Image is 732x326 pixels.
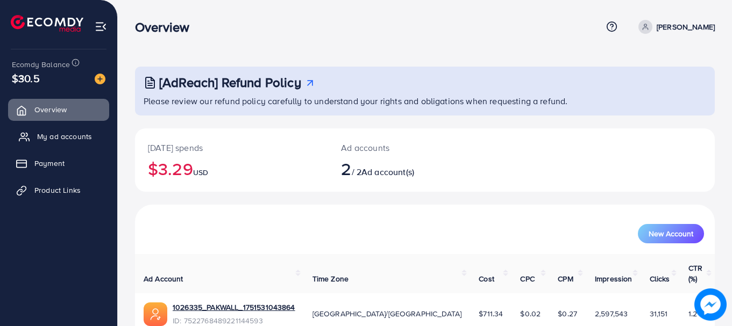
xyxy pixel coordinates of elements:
[634,20,715,34] a: [PERSON_NAME]
[173,302,295,313] a: 1026335_PAKWALL_1751531043864
[638,224,704,243] button: New Account
[34,104,67,115] span: Overview
[520,273,534,284] span: CPC
[657,20,715,33] p: [PERSON_NAME]
[144,95,708,107] p: Please review our refund policy carefully to understand your rights and obligations when requesti...
[11,15,83,32] img: logo
[341,158,460,179] h2: / 2
[341,156,351,181] span: 2
[479,308,503,319] span: $711.34
[558,308,577,319] span: $0.27
[649,230,693,237] span: New Account
[694,288,727,321] img: image
[479,273,494,284] span: Cost
[135,19,198,35] h3: Overview
[312,273,349,284] span: Time Zone
[688,263,702,284] span: CTR (%)
[144,302,167,326] img: ic-ads-acc.e4c84228.svg
[8,99,109,120] a: Overview
[159,75,301,90] h3: [AdReach] Refund Policy
[650,308,668,319] span: 31,151
[12,70,40,86] span: $30.5
[144,273,183,284] span: Ad Account
[148,141,315,154] p: [DATE] spends
[12,59,70,70] span: Ecomdy Balance
[341,141,460,154] p: Ad accounts
[688,308,697,319] span: 1.2
[95,74,105,84] img: image
[520,308,541,319] span: $0.02
[595,273,632,284] span: Impression
[148,158,315,179] h2: $3.29
[173,315,295,326] span: ID: 7522768489221144593
[595,308,628,319] span: 2,597,543
[95,20,107,33] img: menu
[34,158,65,169] span: Payment
[558,273,573,284] span: CPM
[34,185,81,195] span: Product Links
[8,126,109,147] a: My ad accounts
[37,131,92,142] span: My ad accounts
[8,153,109,174] a: Payment
[8,179,109,201] a: Product Links
[193,167,208,178] span: USD
[312,308,462,319] span: [GEOGRAPHIC_DATA]/[GEOGRAPHIC_DATA]
[361,166,414,178] span: Ad account(s)
[650,273,670,284] span: Clicks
